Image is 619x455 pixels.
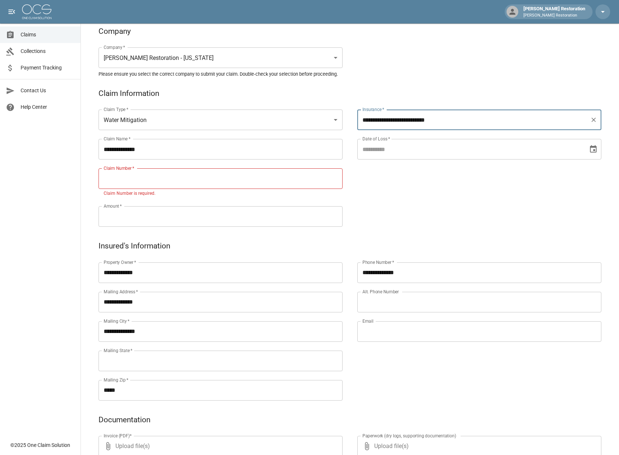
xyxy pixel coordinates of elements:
[104,347,132,354] label: Mailing State
[21,31,75,39] span: Claims
[362,259,394,265] label: Phone Number
[21,64,75,72] span: Payment Tracking
[22,4,51,19] img: ocs-logo-white-transparent.png
[4,4,19,19] button: open drawer
[362,318,373,324] label: Email
[104,203,122,209] label: Amount
[104,318,130,324] label: Mailing City
[21,87,75,94] span: Contact Us
[21,47,75,55] span: Collections
[99,47,343,68] div: [PERSON_NAME] Restoration - [US_STATE]
[588,115,599,125] button: Clear
[104,44,125,50] label: Company
[104,106,128,112] label: Claim Type
[362,433,456,439] label: Paperwork (dry logs, supporting documentation)
[104,433,132,439] label: Invoice (PDF)*
[586,142,601,157] button: Choose date
[362,289,399,295] label: Alt. Phone Number
[362,136,390,142] label: Date of Loss
[104,259,136,265] label: Property Owner
[523,12,585,19] p: [PERSON_NAME] Restoration
[520,5,588,18] div: [PERSON_NAME] Restoration
[362,106,384,112] label: Insurance
[99,110,343,130] div: Water Mitigation
[99,71,601,77] h5: Please ensure you select the correct company to submit your claim. Double-check your selection be...
[104,377,129,383] label: Mailing Zip
[21,103,75,111] span: Help Center
[104,165,134,171] label: Claim Number
[104,136,130,142] label: Claim Name
[104,289,138,295] label: Mailing Address
[10,441,70,449] div: © 2025 One Claim Solution
[104,190,337,197] p: Claim Number is required.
